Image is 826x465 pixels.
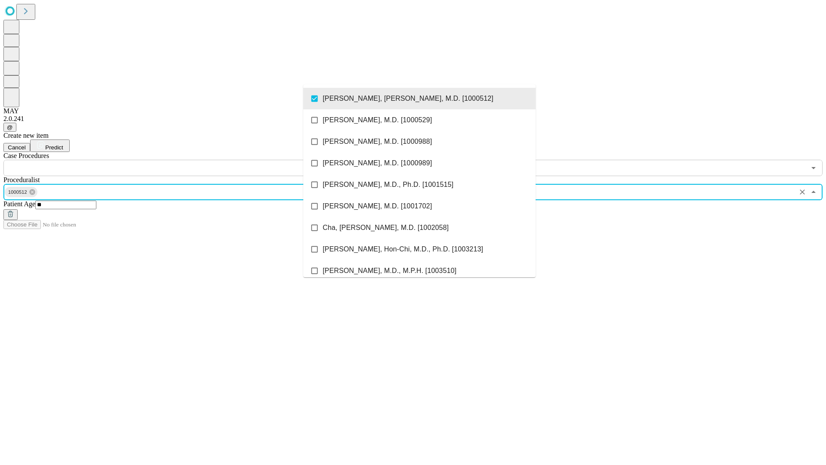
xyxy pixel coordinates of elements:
[3,132,49,139] span: Create new item
[7,124,13,130] span: @
[8,144,26,151] span: Cancel
[30,139,70,152] button: Predict
[5,187,31,197] span: 1000512
[45,144,63,151] span: Predict
[323,158,432,168] span: [PERSON_NAME], M.D. [1000989]
[3,107,823,115] div: MAY
[3,176,40,183] span: Proceduralist
[3,152,49,159] span: Scheduled Procedure
[3,123,16,132] button: @
[323,266,456,276] span: [PERSON_NAME], M.D., M.P.H. [1003510]
[323,201,432,211] span: [PERSON_NAME], M.D. [1001702]
[323,136,432,147] span: [PERSON_NAME], M.D. [1000988]
[3,200,35,208] span: Patient Age
[808,186,820,198] button: Close
[5,187,37,197] div: 1000512
[323,115,432,125] span: [PERSON_NAME], M.D. [1000529]
[3,115,823,123] div: 2.0.241
[323,223,449,233] span: Cha, [PERSON_NAME], M.D. [1002058]
[323,93,493,104] span: [PERSON_NAME], [PERSON_NAME], M.D. [1000512]
[808,162,820,174] button: Open
[323,180,453,190] span: [PERSON_NAME], M.D., Ph.D. [1001515]
[796,186,808,198] button: Clear
[3,143,30,152] button: Cancel
[323,244,483,254] span: [PERSON_NAME], Hon-Chi, M.D., Ph.D. [1003213]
